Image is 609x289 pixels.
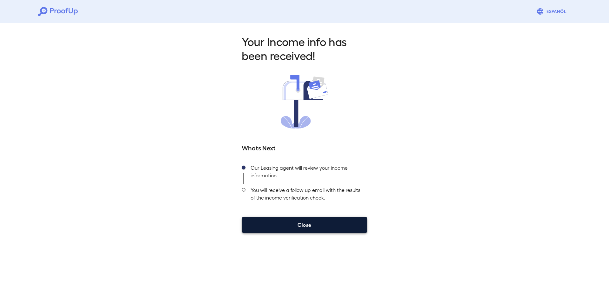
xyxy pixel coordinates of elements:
div: Our Leasing agent will review your income information. [246,162,367,184]
img: received.svg [281,75,328,128]
button: Espanõl [534,5,571,18]
div: You will receive a follow up email with the results of the income verification check. [246,184,367,207]
h5: Whats Next [242,143,367,152]
button: Close [242,217,367,233]
h2: Your Income info has been received! [242,34,367,62]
